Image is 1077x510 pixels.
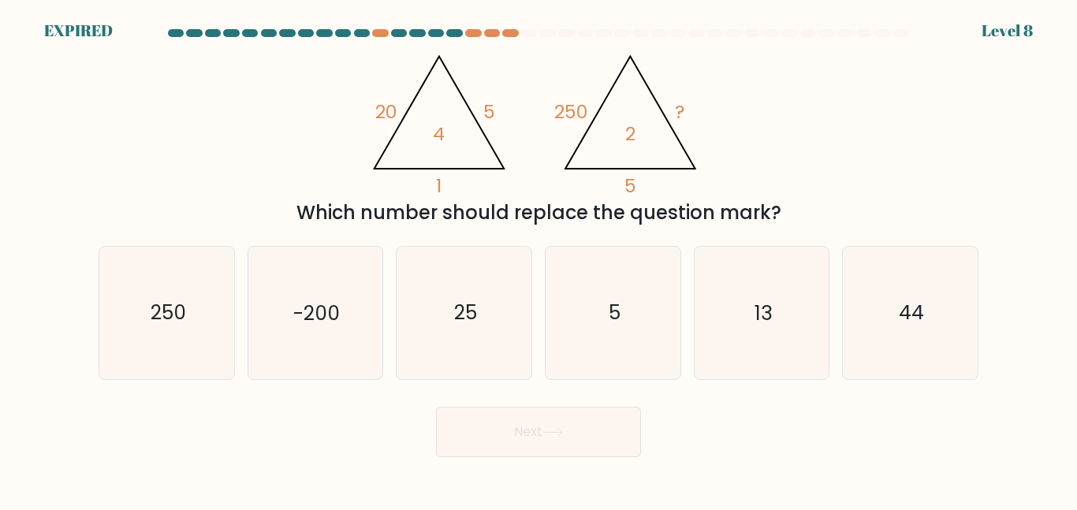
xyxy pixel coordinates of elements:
tspan: 5 [483,99,495,125]
tspan: 5 [624,173,636,199]
text: 44 [899,299,924,326]
button: Next [436,407,641,457]
text: 13 [755,299,772,326]
text: 25 [454,299,477,326]
div: Which number should replace the question mark? [108,199,969,227]
div: EXPIRED [44,19,113,43]
text: -200 [293,299,340,326]
tspan: 4 [433,121,445,147]
text: 250 [150,299,185,326]
tspan: 250 [554,99,587,125]
tspan: 2 [625,121,635,147]
tspan: ? [675,99,684,125]
div: Level 8 [982,19,1033,43]
tspan: 20 [375,99,396,125]
tspan: 1 [436,173,442,199]
text: 5 [608,299,620,326]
